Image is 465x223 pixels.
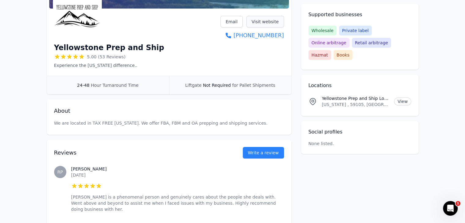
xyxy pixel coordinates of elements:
[54,43,164,53] h1: Yellowstone Prep and Ship
[185,83,201,88] span: Liftgate
[232,83,275,88] span: for Pallet Shipments
[57,170,63,174] span: RP
[77,83,90,88] span: 24-48
[220,16,243,27] a: Email
[54,148,223,157] h2: Reviews
[71,173,86,177] time: [DATE]
[443,201,458,216] iframe: Intercom live chat
[352,38,391,48] span: Retail arbitrage
[308,38,349,48] span: Online arbitrage
[71,194,284,212] p: [PERSON_NAME] is a phenomenal person and genuinely cares about the people she deals with. Went ab...
[71,166,284,172] h3: [PERSON_NAME]
[334,50,352,60] span: Books
[203,83,231,88] span: Not Required
[308,82,411,89] h2: Locations
[91,83,138,88] span: Hour Turnaround Time
[308,26,337,35] span: Wholesale
[308,128,411,136] h2: Social profiles
[322,95,389,101] p: Yellowstone Prep and Ship Location
[243,147,284,159] button: Write a review
[54,107,284,115] h2: About
[220,31,284,40] a: [PHONE_NUMBER]
[339,26,372,35] span: Private label
[394,97,411,105] a: View
[54,62,164,68] p: Experience the [US_STATE] difference..
[322,101,389,108] p: [US_STATE] , 59105, [GEOGRAPHIC_DATA]
[308,141,334,147] p: None listed.
[87,54,126,60] span: 5.00 (53 Reviews)
[308,11,411,18] h2: Supported businesses
[246,16,284,27] a: Visit website
[308,50,331,60] span: Hazmat
[54,120,284,126] p: We are located in TAX FREE [US_STATE]. We offer FBA, FBM and OA prepping and shipping services.
[456,201,460,206] span: 1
